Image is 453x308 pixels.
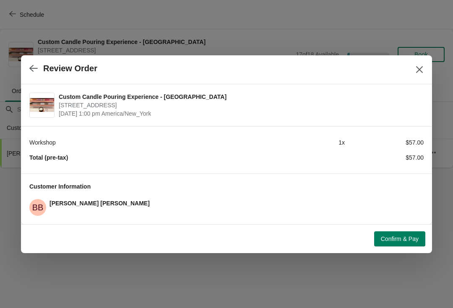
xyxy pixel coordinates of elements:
div: Workshop [29,138,266,147]
div: $57.00 [345,153,424,162]
span: [PERSON_NAME] [PERSON_NAME] [49,200,150,207]
h2: Review Order [43,64,97,73]
text: BB [32,203,44,212]
span: Custom Candle Pouring Experience - [GEOGRAPHIC_DATA] [59,93,419,101]
img: Custom Candle Pouring Experience - Fort Lauderdale | 914 East Las Olas Boulevard, Fort Lauderdale... [30,98,54,112]
button: Close [412,62,427,77]
strong: Total (pre-tax) [29,154,68,161]
span: [STREET_ADDRESS] [59,101,419,109]
span: Confirm & Pay [381,236,419,242]
button: Confirm & Pay [374,231,425,246]
span: Customer Information [29,183,91,190]
span: [DATE] 1:00 pm America/New_York [59,109,419,118]
span: Brian [29,199,46,216]
div: 1 x [266,138,345,147]
div: $57.00 [345,138,424,147]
